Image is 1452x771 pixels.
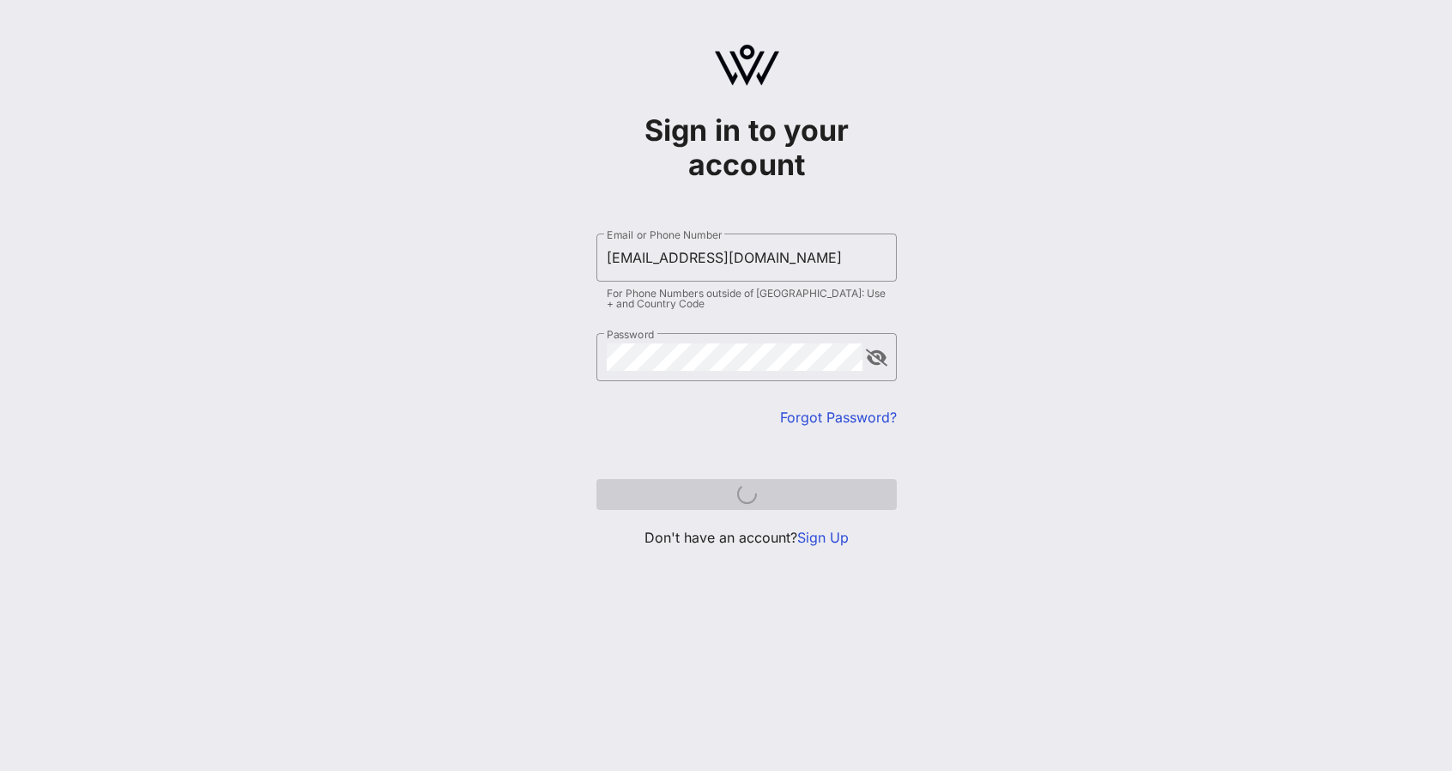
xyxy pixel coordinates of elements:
p: Don't have an account? [596,527,897,548]
label: Email or Phone Number [607,228,722,241]
a: Sign Up [797,529,849,546]
label: Password [607,328,655,341]
div: For Phone Numbers outside of [GEOGRAPHIC_DATA]: Use + and Country Code [607,288,886,309]
img: logo.svg [715,45,779,86]
a: Forgot Password? [780,409,897,426]
h1: Sign in to your account [596,113,897,182]
button: append icon [866,349,887,367]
